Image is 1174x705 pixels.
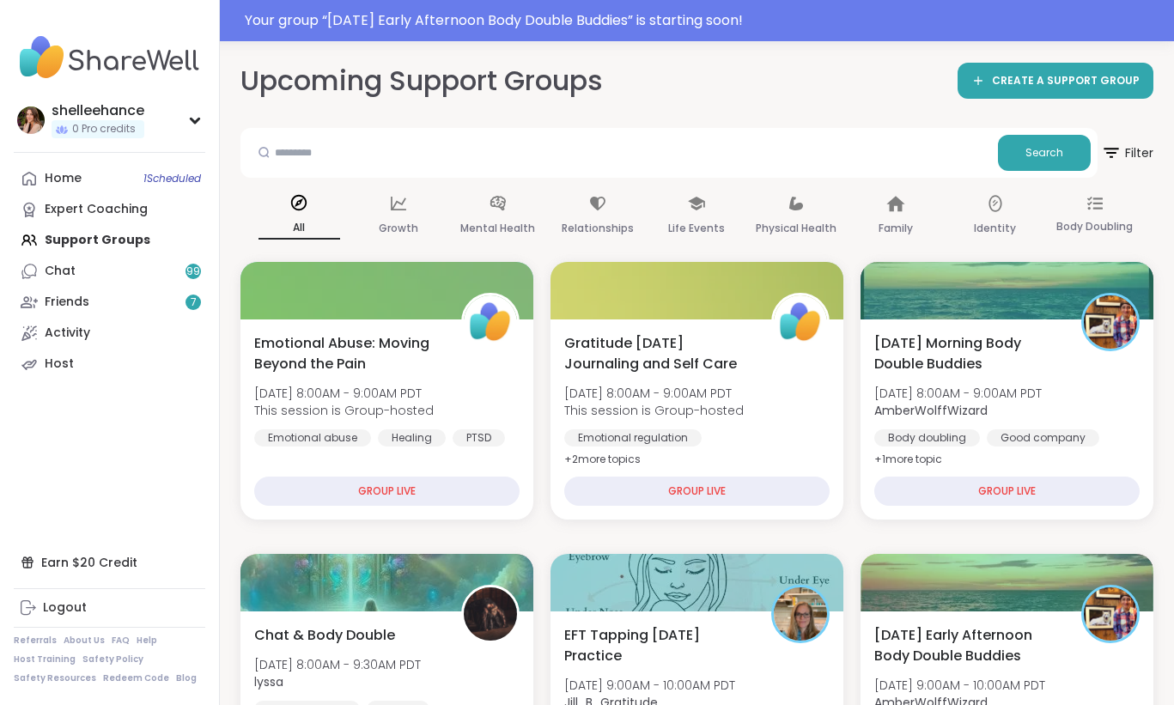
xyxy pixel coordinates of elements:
p: Family [879,218,913,239]
button: Filter [1101,128,1153,178]
div: GROUP LIVE [564,477,830,506]
span: [DATE] 9:00AM - 10:00AM PDT [874,677,1045,694]
div: Emotional regulation [564,429,702,447]
span: Search [1025,145,1063,161]
div: Your group “ [DATE] Early Afternoon Body Double Buddies ” is starting soon! [245,10,1164,31]
p: Body Doubling [1056,216,1133,237]
a: Redeem Code [103,672,169,684]
div: Chat [45,263,76,280]
div: Logout [43,599,87,617]
div: Host [45,356,74,373]
span: [DATE] 8:00AM - 9:30AM PDT [254,656,421,673]
img: AmberWolffWizard [1084,587,1137,641]
a: Help [137,635,157,647]
p: Relationships [562,218,634,239]
span: This session is Group-hosted [564,402,744,419]
a: Host Training [14,653,76,665]
p: Growth [379,218,418,239]
span: CREATE A SUPPORT GROUP [992,74,1140,88]
p: Life Events [668,218,725,239]
span: 1 Scheduled [143,172,201,185]
span: [DATE] 8:00AM - 9:00AM PDT [874,385,1042,402]
img: AmberWolffWizard [1084,295,1137,349]
span: [DATE] Morning Body Double Buddies [874,333,1062,374]
a: Host [14,349,205,380]
div: Good company [987,429,1099,447]
div: PTSD [453,429,505,447]
b: lyssa [254,673,283,690]
div: Body doubling [874,429,980,447]
a: Chat99 [14,256,205,287]
a: Logout [14,593,205,623]
span: Emotional Abuse: Moving Beyond the Pain [254,333,442,374]
a: Blog [176,672,197,684]
a: Safety Policy [82,653,143,665]
a: Home1Scheduled [14,163,205,194]
b: AmberWolffWizard [874,402,988,419]
h2: Upcoming Support Groups [240,62,603,100]
p: Physical Health [756,218,836,239]
a: Safety Resources [14,672,96,684]
div: Home [45,170,82,187]
img: ShareWell [774,295,827,349]
span: [DATE] 8:00AM - 9:00AM PDT [564,385,744,402]
img: shelleehance [17,106,45,134]
a: About Us [64,635,105,647]
div: Emotional abuse [254,429,371,447]
div: Healing [378,429,446,447]
p: Identity [974,218,1016,239]
div: GROUP LIVE [874,477,1140,506]
span: [DATE] Early Afternoon Body Double Buddies [874,625,1062,666]
div: Activity [45,325,90,342]
span: EFT Tapping [DATE] Practice [564,625,752,666]
a: Activity [14,318,205,349]
span: [DATE] 8:00AM - 9:00AM PDT [254,385,434,402]
div: Expert Coaching [45,201,148,218]
span: Chat & Body Double [254,625,395,646]
img: Jill_B_Gratitude [774,587,827,641]
div: shelleehance [52,101,144,120]
span: Gratitude [DATE] Journaling and Self Care [564,333,752,374]
div: Friends [45,294,89,311]
div: Earn $20 Credit [14,547,205,578]
span: 0 Pro credits [72,122,136,137]
img: lyssa [464,587,517,641]
div: GROUP LIVE [254,477,520,506]
button: Search [998,135,1091,171]
img: ShareWell [464,295,517,349]
span: This session is Group-hosted [254,402,434,419]
a: Expert Coaching [14,194,205,225]
p: All [259,217,340,240]
a: Referrals [14,635,57,647]
span: 99 [186,264,200,279]
p: Mental Health [460,218,535,239]
img: ShareWell Nav Logo [14,27,205,88]
a: FAQ [112,635,130,647]
span: Filter [1101,132,1153,173]
a: Friends7 [14,287,205,318]
span: 7 [191,295,197,310]
span: [DATE] 9:00AM - 10:00AM PDT [564,677,735,694]
a: CREATE A SUPPORT GROUP [958,63,1153,99]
